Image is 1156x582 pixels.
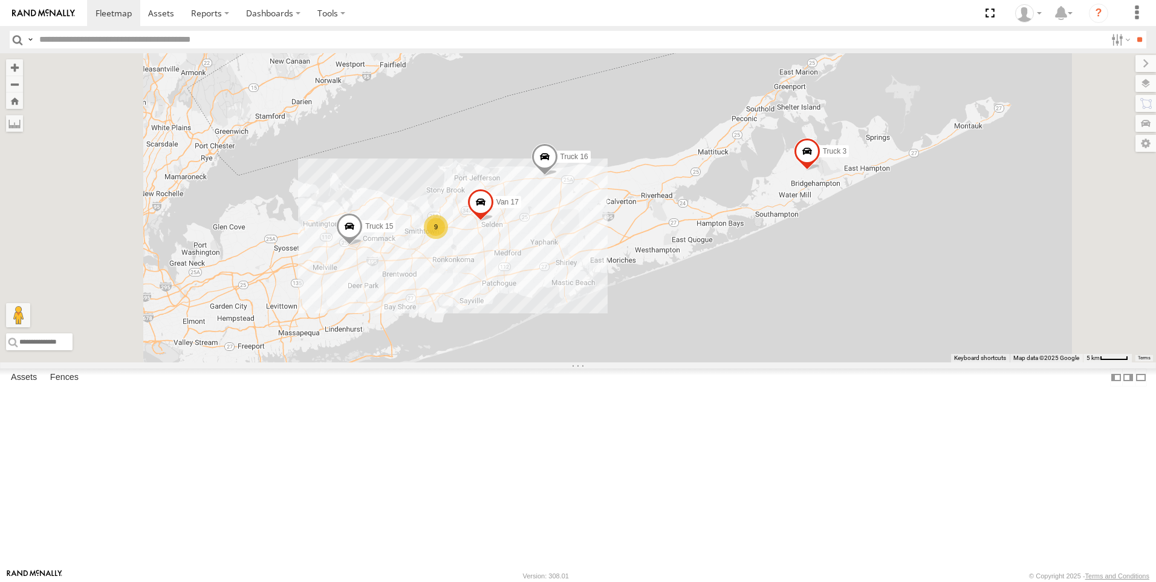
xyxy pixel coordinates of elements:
a: Visit our Website [7,570,62,582]
label: Measure [6,115,23,132]
a: Terms (opens in new tab) [1138,356,1151,361]
button: Drag Pegman onto the map to open Street View [6,303,30,327]
span: Truck 16 [560,152,588,161]
i: ? [1089,4,1108,23]
label: Search Filter Options [1106,31,1132,48]
button: Zoom out [6,76,23,93]
span: Truck 3 [823,147,847,155]
img: rand-logo.svg [12,9,75,18]
div: Version: 308.01 [523,572,569,580]
label: Dock Summary Table to the Right [1122,368,1134,386]
div: 9 [424,215,448,239]
button: Zoom in [6,59,23,76]
button: Map Scale: 5 km per 43 pixels [1083,354,1132,362]
label: Dock Summary Table to the Left [1110,368,1122,386]
label: Hide Summary Table [1135,368,1147,386]
label: Assets [5,369,43,386]
a: Terms and Conditions [1085,572,1149,580]
label: Map Settings [1135,135,1156,152]
button: Keyboard shortcuts [954,354,1006,362]
span: Truck 15 [365,221,393,230]
span: Map data ©2025 Google [1013,355,1079,361]
span: Van 17 [496,198,519,206]
div: Barbara Muller [1011,4,1046,22]
button: Zoom Home [6,93,23,109]
label: Search Query [25,31,35,48]
span: 5 km [1086,355,1100,361]
div: © Copyright 2025 - [1029,572,1149,580]
label: Fences [44,369,85,386]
